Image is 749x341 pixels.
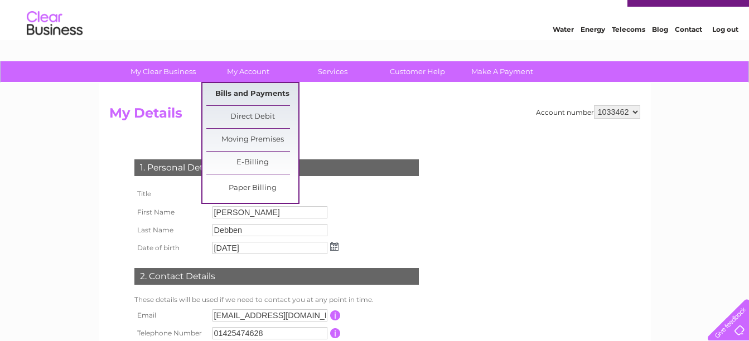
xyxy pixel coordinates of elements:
img: logo.png [26,29,83,63]
a: E-Billing [206,152,298,174]
a: Moving Premises [206,129,298,151]
th: Last Name [132,221,210,239]
a: Telecoms [612,47,645,56]
th: Date of birth [132,239,210,257]
div: 1. Personal Details [134,159,419,176]
a: Blog [652,47,668,56]
input: Information [330,310,341,320]
a: Water [553,47,574,56]
a: Energy [581,47,605,56]
th: Email [132,306,210,324]
a: Log out [712,47,738,56]
a: My Clear Business [117,61,209,82]
div: Account number [536,105,640,119]
a: Bills and Payments [206,83,298,105]
a: My Account [202,61,294,82]
a: Direct Debit [206,106,298,128]
a: 0333 014 3131 [539,6,616,20]
a: Contact [675,47,702,56]
a: Services [287,61,379,82]
div: Clear Business is a trading name of Verastar Limited (registered in [GEOGRAPHIC_DATA] No. 3667643... [112,6,639,54]
td: These details will be used if we need to contact you at any point in time. [132,293,422,306]
input: Information [330,328,341,338]
a: Paper Billing [206,177,298,199]
h2: My Details [109,105,640,126]
div: 2. Contact Details [134,268,419,285]
a: Make A Payment [456,61,548,82]
a: Customer Help [371,61,463,82]
th: First Name [132,203,210,221]
th: Title [132,184,210,203]
img: ... [330,242,339,251]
